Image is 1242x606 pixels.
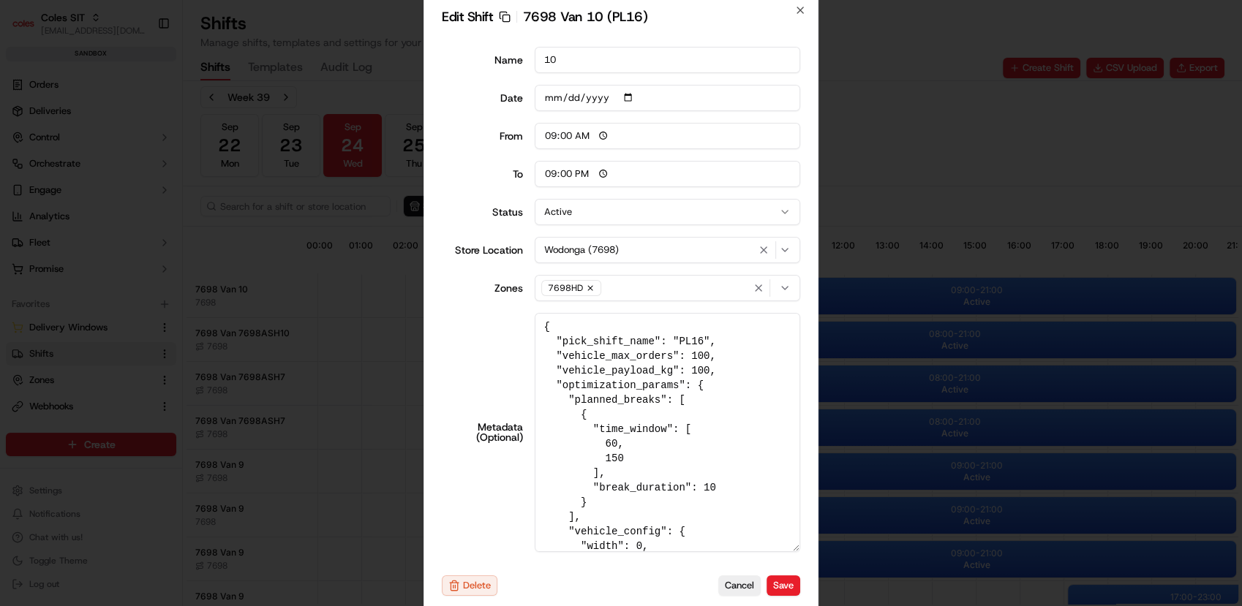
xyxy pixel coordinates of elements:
[9,206,118,232] a: 📗Knowledge Base
[15,140,41,166] img: 1736555255976-a54dd68f-1ca7-489b-9aae-adbdc363a1c4
[523,10,648,23] span: 7698 Van 10 (PL16)
[249,144,266,162] button: Start new chat
[103,247,177,259] a: Powered byPylon
[535,275,801,301] button: 7698HD
[29,212,112,227] span: Knowledge Base
[442,131,523,141] div: From
[124,213,135,225] div: 💻
[50,140,240,154] div: Start new chat
[535,47,801,73] input: Shift name
[138,212,235,227] span: API Documentation
[442,10,800,23] h2: Edit Shift
[50,154,185,166] div: We're available if you need us!
[535,313,801,552] textarea: { "pick_shift_name": "PL16", "vehicle_max_orders": 100, "vehicle_payload_kg": 100, "optimization_...
[118,206,241,232] a: 💻API Documentation
[442,245,523,255] label: Store Location
[442,283,523,293] label: Zones
[548,282,583,294] span: 7698HD
[442,207,523,217] label: Status
[15,213,26,225] div: 📗
[442,422,523,442] label: Metadata (Optional)
[535,237,801,263] button: Wodonga (7698)
[767,575,800,596] button: Save
[442,169,523,179] div: To
[718,575,761,596] button: Cancel
[442,93,523,103] label: Date
[15,15,44,44] img: Nash
[146,248,177,259] span: Pylon
[38,94,263,110] input: Got a question? Start typing here...
[544,243,619,257] span: Wodonga (7698)
[442,55,523,65] label: Name
[15,58,266,82] p: Welcome 👋
[442,575,497,596] button: Delete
